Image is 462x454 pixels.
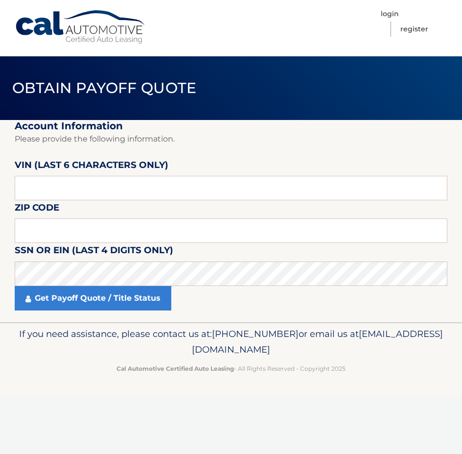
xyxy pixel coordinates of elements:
[116,365,234,372] strong: Cal Automotive Certified Auto Leasing
[212,328,299,339] span: [PHONE_NUMBER]
[15,326,447,358] p: If you need assistance, please contact us at: or email us at
[381,6,399,22] a: Login
[15,200,59,218] label: Zip Code
[15,10,147,45] a: Cal Automotive
[15,243,173,261] label: SSN or EIN (last 4 digits only)
[15,120,447,132] h2: Account Information
[15,132,447,146] p: Please provide the following information.
[400,22,428,37] a: Register
[12,79,197,97] span: Obtain Payoff Quote
[15,286,171,311] a: Get Payoff Quote / Title Status
[15,158,168,176] label: VIN (last 6 characters only)
[15,363,447,374] p: - All Rights Reserved - Copyright 2025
